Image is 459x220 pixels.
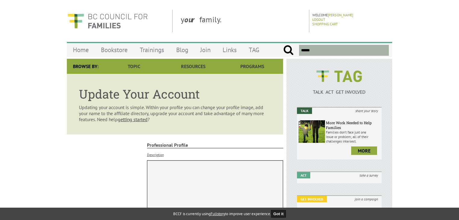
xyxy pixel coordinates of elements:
article: Updating your account is simple. Within your profile you can change your profile image, add your ... [67,74,283,134]
a: more [351,146,377,155]
a: Shopping Cart [312,22,338,26]
a: Home [67,43,95,57]
a: Logout [312,17,325,22]
a: Fullstory [211,211,225,216]
p: TALK ACT GET INVOLVED [297,89,382,95]
div: y family. [176,10,309,32]
div: Browse By: [67,59,105,74]
a: Trainings [134,43,170,57]
em: Act [297,172,310,178]
p: Families don’t face just one issue or problem; all of their challenges intersect. [326,130,380,143]
input: Submit [283,45,294,56]
a: Blog [170,43,194,57]
a: Programs [223,59,282,74]
a: Links [217,43,243,57]
em: Talk [297,108,312,114]
a: Resources [164,59,223,74]
p: Welcome [312,13,390,17]
a: Join [194,43,217,57]
em: Get Involved [297,196,327,202]
i: join a campaign [351,196,382,202]
strong: Professional Profile [147,142,283,148]
img: BC Council for FAMILIES [67,10,148,32]
label: Description [147,152,164,157]
a: TALK ACT GET INVOLVED [297,83,382,95]
a: TAG [243,43,265,57]
a: getting started [118,116,148,122]
a: Bookstore [95,43,134,57]
i: take a survey [356,172,382,178]
i: share your story [352,108,382,114]
button: Got it [271,210,286,218]
h6: More Work Needed to Help Families [326,120,380,130]
h1: Update Your Account [79,86,271,102]
strong: our [184,14,199,24]
img: BCCF's TAG Logo [312,65,366,88]
a: Topic [105,59,164,74]
a: [PERSON_NAME] [328,13,353,17]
